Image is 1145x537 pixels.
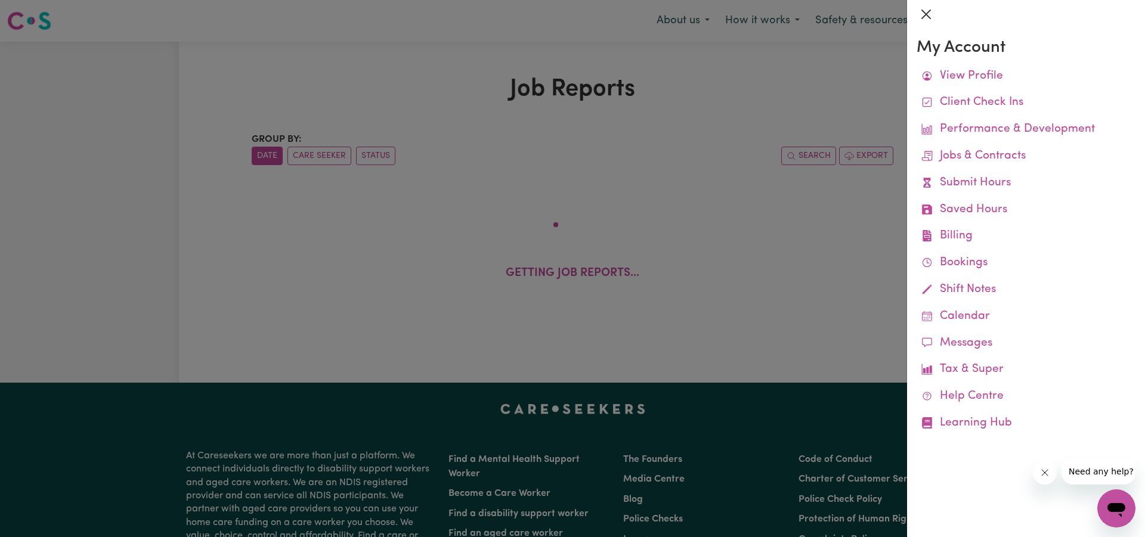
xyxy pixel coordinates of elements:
[917,116,1135,143] a: Performance & Development
[917,330,1135,357] a: Messages
[1097,489,1135,527] iframe: Button to launch messaging window
[917,303,1135,330] a: Calendar
[917,5,936,24] button: Close
[1033,461,1057,485] iframe: Close message
[917,143,1135,170] a: Jobs & Contracts
[917,356,1135,383] a: Tax & Super
[917,250,1135,277] a: Bookings
[917,383,1135,410] a: Help Centre
[917,197,1135,224] a: Saved Hours
[917,223,1135,250] a: Billing
[917,38,1135,58] h3: My Account
[917,410,1135,437] a: Learning Hub
[1062,458,1135,485] iframe: Message from company
[917,277,1135,303] a: Shift Notes
[917,63,1135,90] a: View Profile
[917,89,1135,116] a: Client Check Ins
[917,170,1135,197] a: Submit Hours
